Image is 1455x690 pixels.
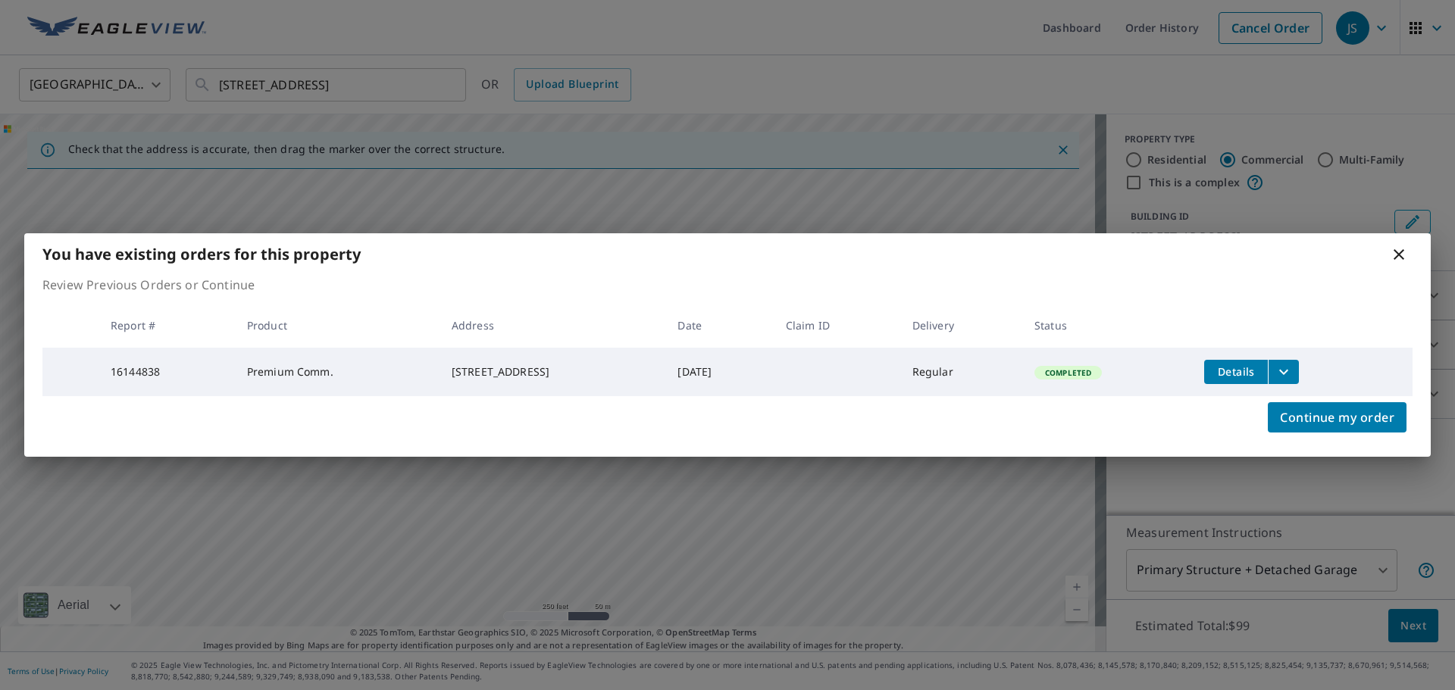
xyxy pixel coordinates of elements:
b: You have existing orders for this property [42,244,361,264]
th: Report # [99,303,235,348]
th: Claim ID [774,303,900,348]
span: Details [1213,364,1259,379]
div: [STREET_ADDRESS] [452,364,654,379]
th: Product [235,303,440,348]
td: [DATE] [665,348,773,396]
button: filesDropdownBtn-16144838 [1268,360,1299,384]
th: Status [1022,303,1193,348]
p: Review Previous Orders or Continue [42,276,1413,294]
td: Premium Comm. [235,348,440,396]
th: Address [440,303,666,348]
span: Completed [1036,367,1100,378]
th: Date [665,303,773,348]
button: detailsBtn-16144838 [1204,360,1268,384]
th: Delivery [900,303,1022,348]
td: Regular [900,348,1022,396]
button: Continue my order [1268,402,1406,432]
td: 16144838 [99,348,235,396]
span: Continue my order [1280,407,1394,428]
